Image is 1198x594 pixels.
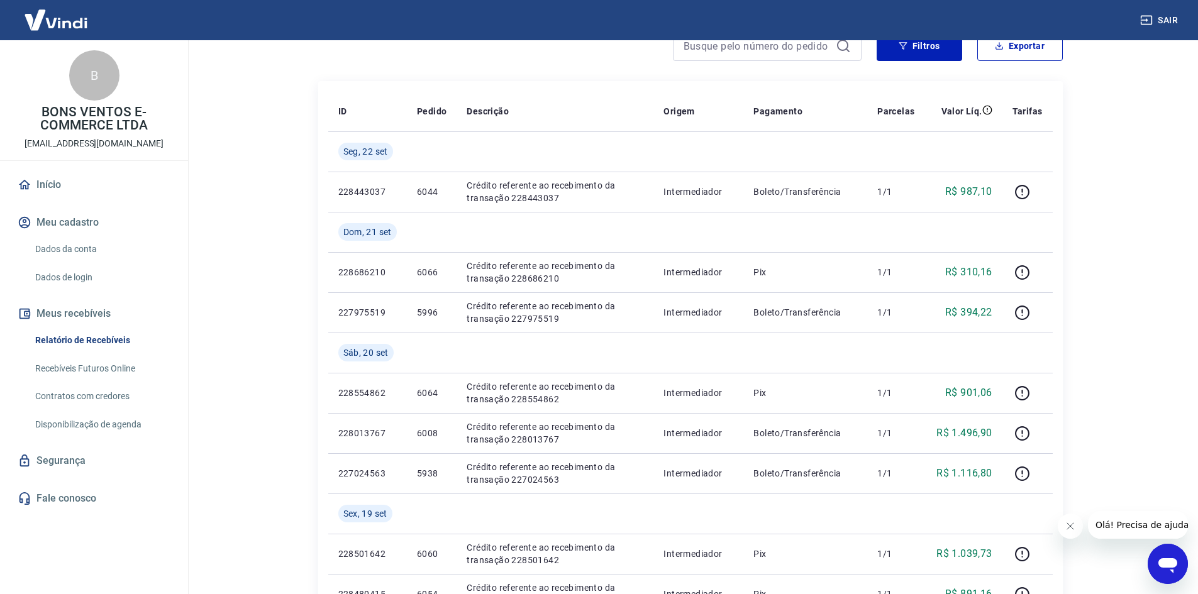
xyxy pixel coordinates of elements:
[977,31,1063,61] button: Exportar
[936,426,992,441] p: R$ 1.496,90
[30,356,173,382] a: Recebíveis Futuros Online
[417,105,446,118] p: Pedido
[417,306,446,319] p: 5996
[15,1,97,39] img: Vindi
[941,105,982,118] p: Valor Líq.
[467,380,643,405] p: Crédito referente ao recebimento da transação 228554862
[663,185,733,198] p: Intermediador
[417,467,446,480] p: 5938
[945,265,992,280] p: R$ 310,16
[467,461,643,486] p: Crédito referente ao recebimento da transação 227024563
[30,265,173,290] a: Dados de login
[877,387,914,399] p: 1/1
[936,466,992,481] p: R$ 1.116,80
[663,105,694,118] p: Origem
[69,50,119,101] div: B
[467,300,643,325] p: Crédito referente ao recebimento da transação 227975519
[753,427,857,439] p: Boleto/Transferência
[338,547,397,560] p: 228501642
[877,105,914,118] p: Parcelas
[753,547,857,560] p: Pix
[753,306,857,319] p: Boleto/Transferência
[30,412,173,437] a: Disponibilização de agenda
[663,547,733,560] p: Intermediador
[417,427,446,439] p: 6008
[945,184,992,199] p: R$ 987,10
[877,547,914,560] p: 1/1
[417,387,446,399] p: 6064
[467,541,643,566] p: Crédito referente ao recebimento da transação 228501642
[1088,511,1188,539] iframe: Mensagem da empresa
[338,467,397,480] p: 227024563
[338,427,397,439] p: 228013767
[417,185,446,198] p: 6044
[1012,105,1043,118] p: Tarifas
[663,427,733,439] p: Intermediador
[877,306,914,319] p: 1/1
[467,260,643,285] p: Crédito referente ao recebimento da transação 228686210
[338,387,397,399] p: 228554862
[417,266,446,278] p: 6066
[877,467,914,480] p: 1/1
[877,427,914,439] p: 1/1
[684,36,831,55] input: Busque pelo número do pedido
[338,105,347,118] p: ID
[417,547,446,560] p: 6060
[753,185,857,198] p: Boleto/Transferência
[15,171,173,199] a: Início
[663,387,733,399] p: Intermediador
[877,266,914,278] p: 1/1
[343,145,388,158] span: Seg, 22 set
[338,306,397,319] p: 227975519
[663,306,733,319] p: Intermediador
[753,105,802,118] p: Pagamento
[10,106,178,132] p: BONS VENTOS E-COMMERCE LTDA
[338,266,397,278] p: 228686210
[467,179,643,204] p: Crédito referente ao recebimento da transação 228443037
[15,209,173,236] button: Meu cadastro
[663,467,733,480] p: Intermediador
[15,485,173,512] a: Fale conosco
[467,105,509,118] p: Descrição
[877,31,962,61] button: Filtros
[15,447,173,475] a: Segurança
[338,185,397,198] p: 228443037
[343,346,389,359] span: Sáb, 20 set
[8,9,106,19] span: Olá! Precisa de ajuda?
[30,383,173,409] a: Contratos com credores
[753,387,857,399] p: Pix
[15,300,173,327] button: Meus recebíveis
[343,507,387,520] span: Sex, 19 set
[1138,9,1183,32] button: Sair
[30,327,173,353] a: Relatório de Recebíveis
[936,546,992,561] p: R$ 1.039,73
[25,137,164,150] p: [EMAIL_ADDRESS][DOMAIN_NAME]
[945,385,992,400] p: R$ 901,06
[753,467,857,480] p: Boleto/Transferência
[663,266,733,278] p: Intermediador
[945,305,992,320] p: R$ 394,22
[877,185,914,198] p: 1/1
[753,266,857,278] p: Pix
[467,421,643,446] p: Crédito referente ao recebimento da transação 228013767
[343,226,392,238] span: Dom, 21 set
[1148,544,1188,584] iframe: Botão para abrir a janela de mensagens
[1058,514,1083,539] iframe: Fechar mensagem
[30,236,173,262] a: Dados da conta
